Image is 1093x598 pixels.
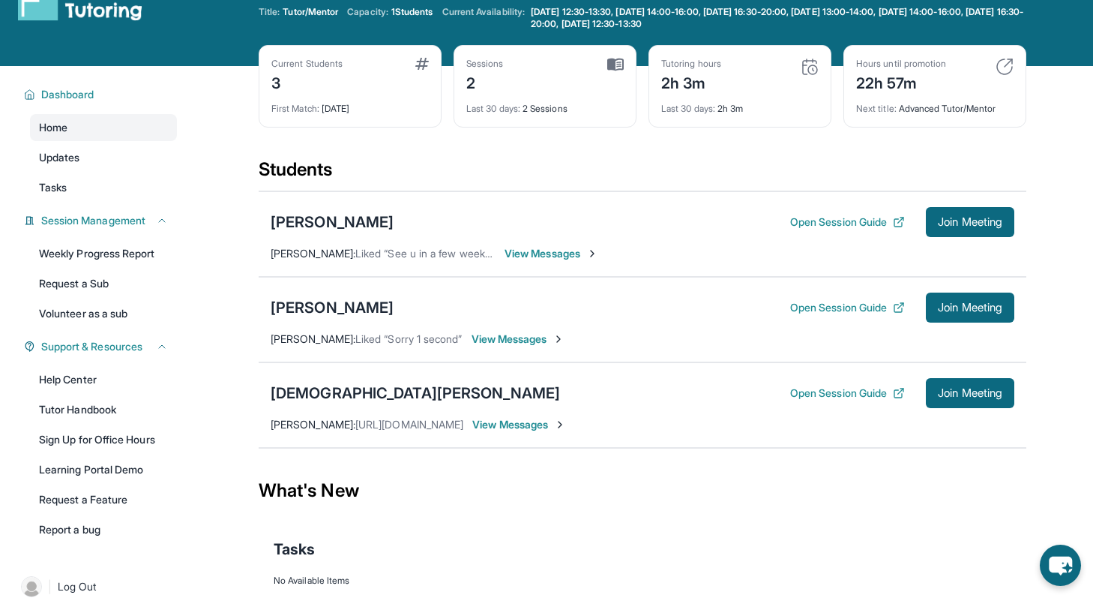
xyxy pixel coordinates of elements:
a: Help Center [30,366,177,393]
button: Join Meeting [926,293,1014,323]
span: Last 30 days : [661,103,715,114]
span: Liked “Sorry 1 second” [355,332,463,345]
div: Sessions [466,58,504,70]
a: Tasks [30,174,177,201]
a: [DATE] 12:30-13:30, [DATE] 14:00-16:00, [DATE] 16:30-20:00, [DATE] 13:00-14:00, [DATE] 14:00-16:0... [528,6,1026,30]
div: Current Students [271,58,343,70]
span: [DATE] 12:30-13:30, [DATE] 14:00-16:00, [DATE] 16:30-20:00, [DATE] 13:00-14:00, [DATE] 14:00-16:0... [531,6,1023,30]
div: [DATE] [271,94,429,115]
button: Open Session Guide [790,386,905,401]
div: [DEMOGRAPHIC_DATA][PERSON_NAME] [271,383,560,404]
div: Students [259,158,1026,191]
div: 3 [271,70,343,94]
img: card [996,58,1014,76]
div: 2 [466,70,504,94]
button: Join Meeting [926,378,1014,408]
button: Session Management [35,213,168,228]
span: Title: [259,6,280,18]
span: [URL][DOMAIN_NAME] [355,418,463,431]
img: Chevron-Right [554,419,566,431]
button: Dashboard [35,87,168,102]
a: Volunteer as a sub [30,300,177,327]
img: card [415,58,429,70]
div: 2h 3m [661,70,721,94]
div: What's New [259,458,1026,524]
div: 2 Sessions [466,94,624,115]
span: 1 Students [391,6,433,18]
div: [PERSON_NAME] [271,297,394,318]
div: Tutoring hours [661,58,721,70]
span: Tutor/Mentor [283,6,338,18]
button: Open Session Guide [790,300,905,315]
span: [PERSON_NAME] : [271,418,355,431]
span: Home [39,120,67,135]
span: Current Availability: [442,6,525,30]
span: Tasks [39,180,67,195]
button: Support & Resources [35,339,168,354]
span: Support & Resources [41,339,142,354]
button: Join Meeting [926,207,1014,237]
span: Session Management [41,213,145,228]
a: Report a bug [30,516,177,543]
span: Capacity: [347,6,388,18]
img: user-img [21,576,42,597]
span: Next title : [856,103,897,114]
img: card [801,58,819,76]
span: | [48,578,52,596]
a: Tutor Handbook [30,396,177,423]
img: Chevron-Right [586,248,598,260]
button: Open Session Guide [790,215,905,230]
a: Request a Sub [30,270,177,297]
span: [PERSON_NAME] : [271,332,355,345]
span: View Messages [472,332,565,347]
a: Learning Portal Demo [30,456,177,483]
span: Tasks [274,539,315,560]
img: Chevron-Right [552,333,564,345]
span: Updates [39,150,80,165]
span: [PERSON_NAME] : [271,247,355,260]
div: 22h 57m [856,70,946,94]
span: View Messages [472,417,566,432]
span: Log Out [58,579,97,594]
button: chat-button [1040,545,1081,586]
a: Updates [30,144,177,171]
div: 2h 3m [661,94,819,115]
div: Hours until promotion [856,58,946,70]
span: Last 30 days : [466,103,520,114]
div: Advanced Tutor/Mentor [856,94,1014,115]
div: No Available Items [274,575,1011,587]
a: Sign Up for Office Hours [30,426,177,453]
div: [PERSON_NAME] [271,212,394,233]
img: card [607,58,624,71]
span: Join Meeting [938,389,1002,398]
span: View Messages [505,246,598,261]
span: Dashboard [41,87,94,102]
span: Join Meeting [938,303,1002,312]
span: Join Meeting [938,218,1002,227]
a: Weekly Progress Report [30,240,177,267]
a: Request a Feature [30,486,177,513]
a: Home [30,114,177,141]
span: First Match : [271,103,319,114]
